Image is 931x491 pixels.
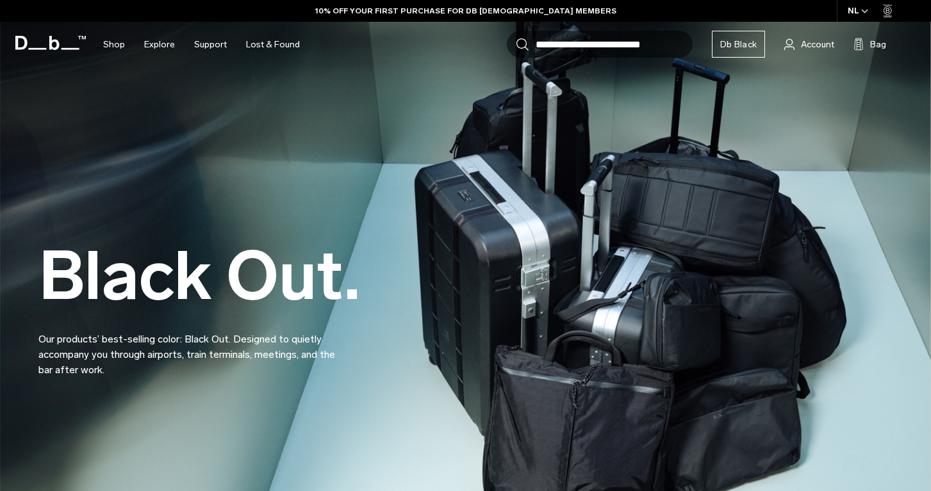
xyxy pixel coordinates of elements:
[315,5,616,17] a: 10% OFF YOUR FIRST PURCHASE FOR DB [DEMOGRAPHIC_DATA] MEMBERS
[94,22,309,67] nav: Main Navigation
[801,38,834,51] span: Account
[712,31,765,58] a: Db Black
[246,22,300,67] a: Lost & Found
[853,36,886,52] button: Bag
[870,38,886,51] span: Bag
[784,36,834,52] a: Account
[38,243,360,310] h2: Black Out.
[144,22,175,67] a: Explore
[38,316,346,378] p: Our products’ best-selling color: Black Out. Designed to quietly accompany you through airports, ...
[103,22,125,67] a: Shop
[194,22,227,67] a: Support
